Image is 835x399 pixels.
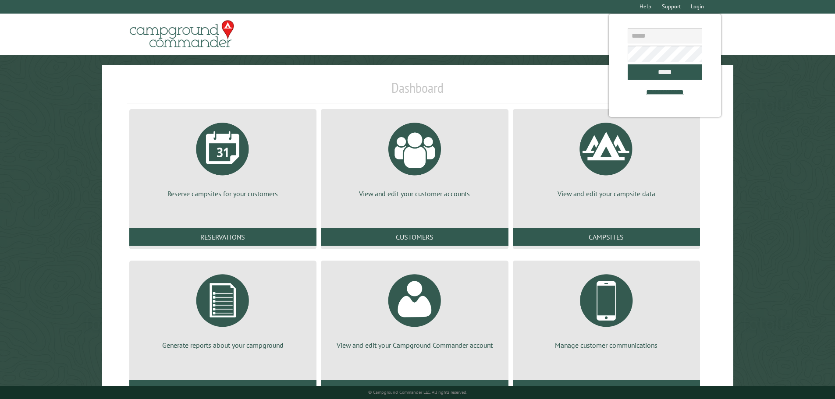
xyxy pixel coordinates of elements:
[127,79,708,103] h1: Dashboard
[140,268,306,350] a: Generate reports about your campground
[127,17,237,51] img: Campground Commander
[140,189,306,198] p: Reserve campsites for your customers
[523,189,689,198] p: View and edit your campsite data
[140,340,306,350] p: Generate reports about your campground
[129,380,316,397] a: Reports
[513,228,700,246] a: Campsites
[321,228,508,246] a: Customers
[331,189,497,198] p: View and edit your customer accounts
[331,116,497,198] a: View and edit your customer accounts
[321,380,508,397] a: Account
[523,116,689,198] a: View and edit your campsite data
[368,389,467,395] small: © Campground Commander LLC. All rights reserved.
[523,340,689,350] p: Manage customer communications
[513,380,700,397] a: Communications
[523,268,689,350] a: Manage customer communications
[140,116,306,198] a: Reserve campsites for your customers
[331,268,497,350] a: View and edit your Campground Commander account
[331,340,497,350] p: View and edit your Campground Commander account
[129,228,316,246] a: Reservations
